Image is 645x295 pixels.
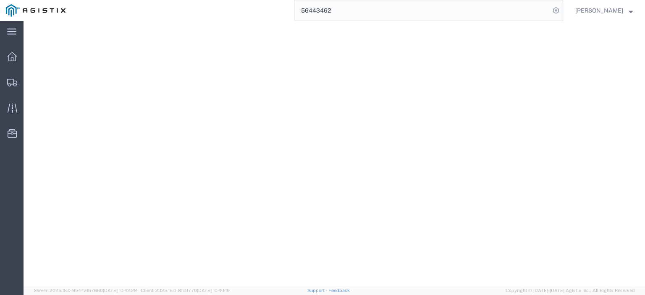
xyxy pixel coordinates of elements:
[34,288,137,293] span: Server: 2025.16.0-9544af67660
[197,288,230,293] span: [DATE] 10:40:19
[575,6,623,15] span: Jesse Jordan
[103,288,137,293] span: [DATE] 10:42:29
[307,288,328,293] a: Support
[575,5,633,16] button: [PERSON_NAME]
[24,21,645,286] iframe: FS Legacy Container
[295,0,550,21] input: Search for shipment number, reference number
[328,288,350,293] a: Feedback
[141,288,230,293] span: Client: 2025.16.0-8fc0770
[6,4,66,17] img: logo
[506,287,635,294] span: Copyright © [DATE]-[DATE] Agistix Inc., All Rights Reserved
